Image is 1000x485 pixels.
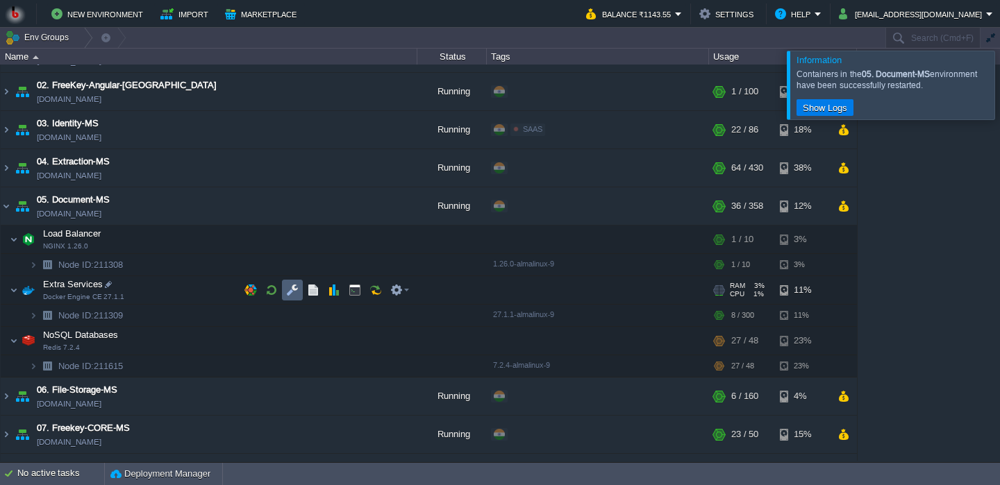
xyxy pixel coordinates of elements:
[731,254,750,275] div: 1 / 10
[775,6,815,22] button: Help
[1,149,12,187] img: AMDAwAAAACH5BAEAAAAALAAAAAABAAEAAAICRAEAOw==
[780,377,825,415] div: 4%
[42,330,120,340] a: NoSQL DatabasesRedis 7.2.4
[493,310,554,318] span: 27.1.1-almalinux-9
[51,6,147,22] button: New Environment
[487,49,708,65] div: Tags
[710,49,856,65] div: Usage
[12,416,32,453] img: AMDAwAAAACH5BAEAAAAALAAAAAABAAEAAAICRAEAOw==
[42,228,103,239] span: Load Balancer
[862,69,930,79] b: 05. Document-MS
[37,355,57,377] img: AMDAwAAAACH5BAEAAAAALAAAAAABAAEAAAICRAEAOw==
[417,149,487,187] div: Running
[57,259,125,271] span: 211308
[58,259,94,270] span: Node ID:
[780,327,825,355] div: 23%
[780,254,825,275] div: 3%
[797,55,842,65] span: Information
[731,305,754,326] div: 8 / 300
[731,187,763,225] div: 36 / 358
[780,226,825,253] div: 3%
[37,254,57,275] img: AMDAwAAAACH5BAEAAAAALAAAAAABAAEAAAICRAEAOw==
[417,187,487,225] div: Running
[417,73,487,110] div: Running
[1,111,12,148] img: AMDAwAAAACH5BAEAAAAALAAAAAABAAEAAAICRAEAOw==
[731,355,754,377] div: 27 / 48
[19,327,38,355] img: AMDAwAAAACH5BAEAAAAALAAAAAABAAEAAAICRAEAOw==
[799,101,851,114] button: Show Logs
[1,187,12,225] img: AMDAwAAAACH5BAEAAAAALAAAAAABAAEAAAICRAEAOw==
[731,111,758,148] div: 22 / 86
[12,111,32,148] img: AMDAwAAAACH5BAEAAAAALAAAAAABAAEAAAICRAEAOw==
[731,327,758,355] div: 27 / 48
[586,6,675,22] button: Balance ₹1143.55
[17,463,104,485] div: No active tasks
[493,361,550,369] span: 7.2.4-almalinux-9
[57,360,125,372] span: 211615
[37,92,101,106] a: [DOMAIN_NAME]
[43,293,124,301] span: Docker Engine CE 27.1.1
[1,416,12,453] img: AMDAwAAAACH5BAEAAAAALAAAAAABAAEAAAICRAEAOw==
[37,207,101,221] a: [DOMAIN_NAME]
[58,310,94,321] span: Node ID:
[42,279,105,289] a: Extra ServicesDocker Engine CE 27.1.1
[418,49,486,65] div: Status
[780,149,825,187] div: 38%
[42,329,120,341] span: NoSQL Databases
[797,69,991,91] div: Containers in the environment have been successfully restarted.
[839,6,986,22] button: [EMAIL_ADDRESS][DOMAIN_NAME]
[37,435,101,449] a: [DOMAIN_NAME]
[12,73,32,110] img: AMDAwAAAACH5BAEAAAAALAAAAAABAAEAAAICRAEAOw==
[5,28,74,47] button: Env Groups
[731,73,758,110] div: 1 / 100
[1,49,417,65] div: Name
[37,78,217,92] a: 02. FreeKey-Angular-[GEOGRAPHIC_DATA]
[29,355,37,377] img: AMDAwAAAACH5BAEAAAAALAAAAAABAAEAAAICRAEAOw==
[37,383,117,397] a: 06. File-Storage-MS
[780,355,825,377] div: 23%
[110,467,210,481] button: Deployment Manager
[780,187,825,225] div: 12%
[37,421,130,435] a: 07. Freekey-CORE-MS
[1,377,12,415] img: AMDAwAAAACH5BAEAAAAALAAAAAABAAEAAAICRAEAOw==
[37,459,121,473] a: 08. User-Activity-MS
[417,111,487,148] div: Running
[699,6,758,22] button: Settings
[37,130,101,144] a: [DOMAIN_NAME]
[42,228,103,239] a: Load BalancerNGINX 1.26.0
[43,242,88,250] span: NGINX 1.26.0
[57,360,125,372] a: Node ID:211615
[37,117,99,130] span: 03. Identity-MS
[37,397,101,411] a: [DOMAIN_NAME]
[780,305,825,326] div: 11%
[160,6,212,22] button: Import
[780,416,825,453] div: 15%
[12,149,32,187] img: AMDAwAAAACH5BAEAAAAALAAAAAABAAEAAAICRAEAOw==
[37,155,110,169] a: 04. Extraction-MS
[731,226,753,253] div: 1 / 10
[19,276,38,304] img: AMDAwAAAACH5BAEAAAAALAAAAAABAAEAAAICRAEAOw==
[750,290,764,298] span: 1%
[731,377,758,415] div: 6 / 160
[417,377,487,415] div: Running
[37,305,57,326] img: AMDAwAAAACH5BAEAAAAALAAAAAABAAEAAAICRAEAOw==
[43,343,80,352] span: Redis 7.2.4
[57,309,125,321] span: 211309
[10,276,18,304] img: AMDAwAAAACH5BAEAAAAALAAAAAABAAEAAAICRAEAOw==
[5,3,26,24] img: Bitss Techniques
[10,327,18,355] img: AMDAwAAAACH5BAEAAAAALAAAAAABAAEAAAICRAEAOw==
[1,73,12,110] img: AMDAwAAAACH5BAEAAAAALAAAAAABAAEAAAICRAEAOw==
[12,187,32,225] img: AMDAwAAAACH5BAEAAAAALAAAAAABAAEAAAICRAEAOw==
[730,282,745,290] span: RAM
[12,377,32,415] img: AMDAwAAAACH5BAEAAAAALAAAAAABAAEAAAICRAEAOw==
[42,278,105,290] span: Extra Services
[33,56,39,59] img: AMDAwAAAACH5BAEAAAAALAAAAAABAAEAAAICRAEAOw==
[29,254,37,275] img: AMDAwAAAACH5BAEAAAAALAAAAAABAAEAAAICRAEAOw==
[780,276,825,304] div: 11%
[731,149,763,187] div: 64 / 430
